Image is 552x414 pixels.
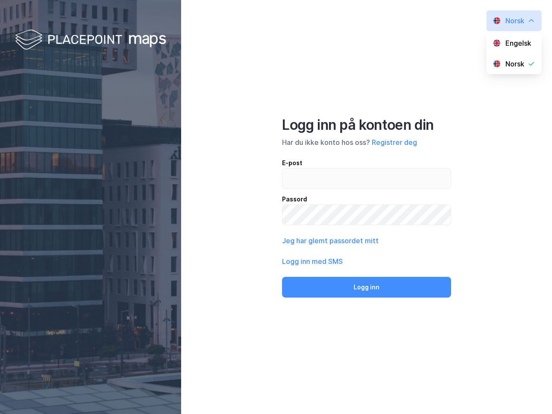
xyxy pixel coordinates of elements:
[282,256,343,267] button: Logg inn med SMS
[505,59,524,69] div: Norsk
[282,277,451,298] button: Logg inn
[509,373,552,414] iframe: Chat Widget
[282,116,451,134] div: Logg inn på kontoen din
[505,38,531,48] div: Engelsk
[282,137,451,147] div: Har du ikke konto hos oss?
[505,16,524,26] div: Norsk
[372,137,417,147] button: Registrer deg
[282,158,451,168] div: E-post
[282,235,379,246] button: Jeg har glemt passordet mitt
[282,194,451,204] div: Passord
[15,28,166,53] img: logo-white.f07954bde2210d2a523dddb988cd2aa7.svg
